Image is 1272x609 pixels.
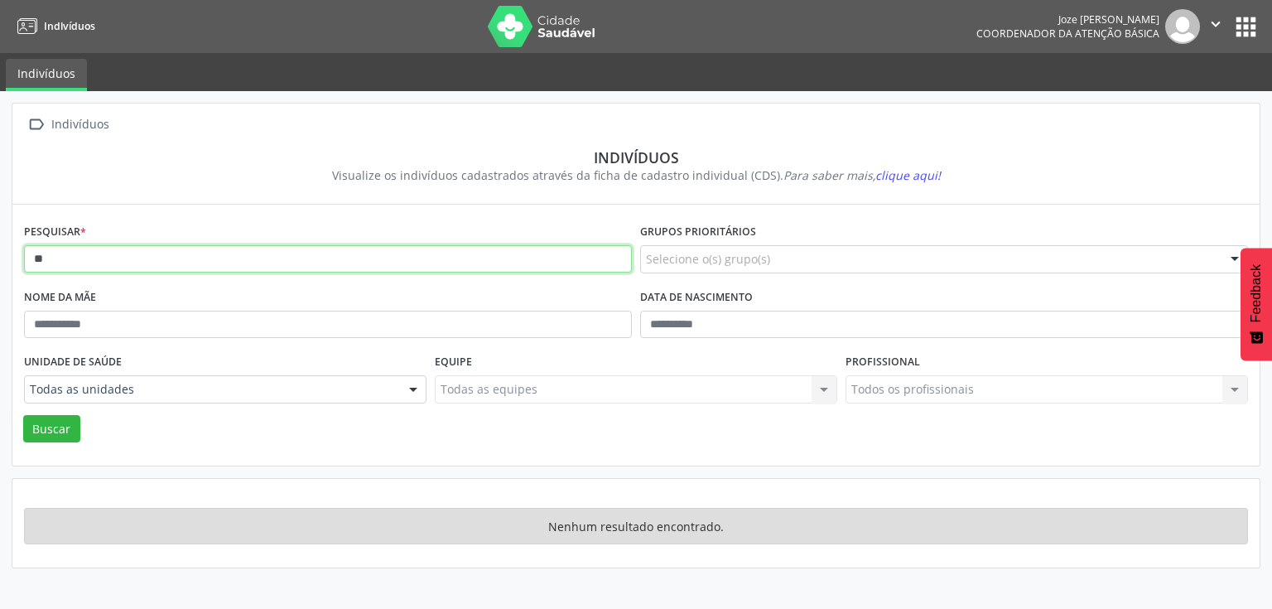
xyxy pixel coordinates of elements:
label: Unidade de saúde [24,350,122,375]
span: Selecione o(s) grupo(s) [646,250,770,268]
label: Pesquisar [24,220,86,245]
label: Grupos prioritários [640,220,756,245]
div: Nenhum resultado encontrado. [24,508,1248,544]
div: Indivíduos [48,113,112,137]
span: Todas as unidades [30,381,393,398]
button: Feedback - Mostrar pesquisa [1241,248,1272,360]
div: Joze [PERSON_NAME] [976,12,1159,27]
span: Coordenador da Atenção Básica [976,27,1159,41]
label: Data de nascimento [640,285,753,311]
button:  [1200,9,1231,44]
img: img [1165,9,1200,44]
div: Visualize os indivíduos cadastrados através da ficha de cadastro individual (CDS). [36,167,1236,184]
a: Indivíduos [6,59,87,91]
button: Buscar [23,415,80,443]
button: apps [1231,12,1260,41]
span: clique aqui! [875,167,941,183]
i: Para saber mais, [783,167,941,183]
a: Indivíduos [12,12,95,40]
div: Indivíduos [36,148,1236,167]
span: Feedback [1249,264,1264,322]
label: Equipe [435,350,472,375]
a:  Indivíduos [24,113,112,137]
span: Indivíduos [44,19,95,33]
i:  [1207,15,1225,33]
i:  [24,113,48,137]
label: Profissional [846,350,920,375]
label: Nome da mãe [24,285,96,311]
